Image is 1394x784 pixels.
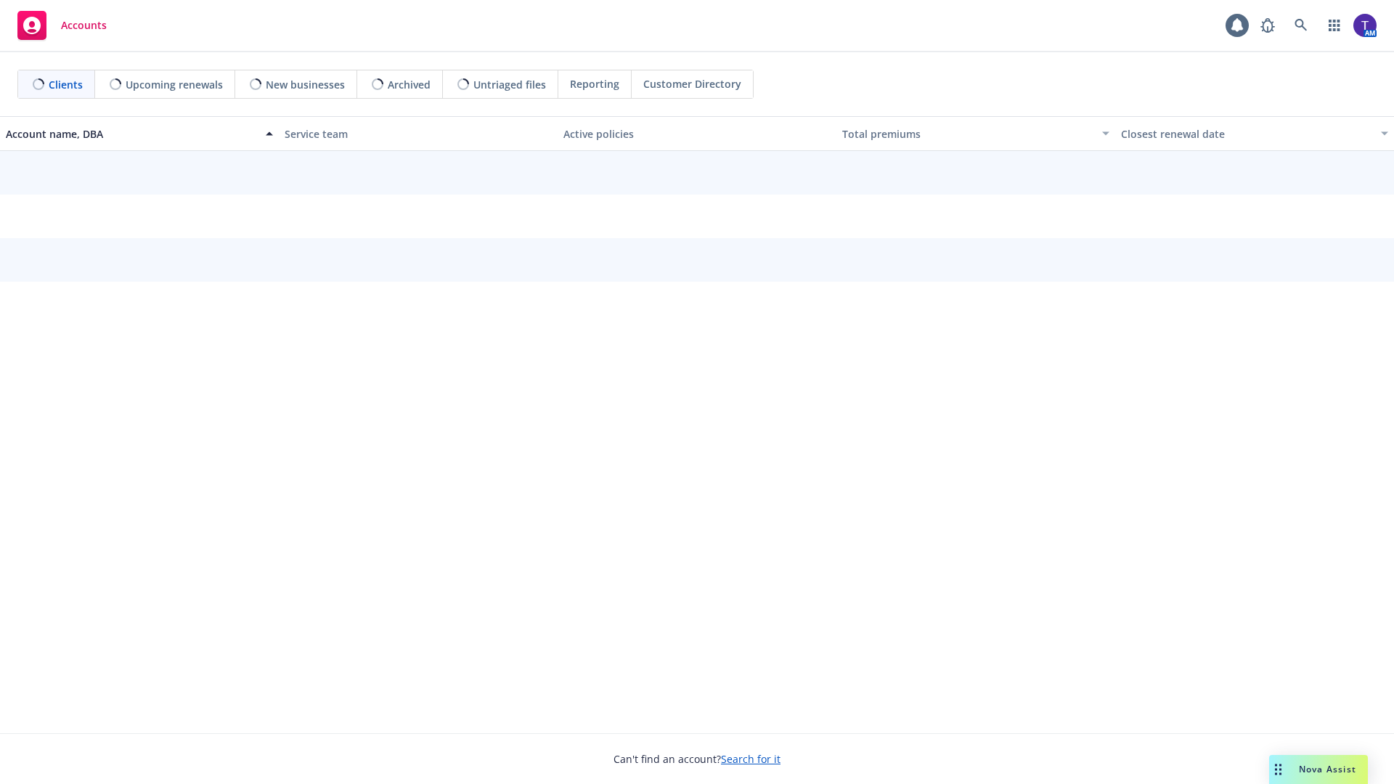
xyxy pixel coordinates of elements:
[126,77,223,92] span: Upcoming renewals
[279,116,558,151] button: Service team
[6,126,257,142] div: Account name, DBA
[842,126,1093,142] div: Total premiums
[563,126,831,142] div: Active policies
[1253,11,1282,40] a: Report a Bug
[1269,755,1368,784] button: Nova Assist
[473,77,546,92] span: Untriaged files
[285,126,552,142] div: Service team
[1287,11,1316,40] a: Search
[558,116,836,151] button: Active policies
[721,752,780,766] a: Search for it
[1115,116,1394,151] button: Closest renewal date
[1320,11,1349,40] a: Switch app
[388,77,431,92] span: Archived
[836,116,1115,151] button: Total premiums
[1269,755,1287,784] div: Drag to move
[12,5,113,46] a: Accounts
[1299,763,1356,775] span: Nova Assist
[570,76,619,91] span: Reporting
[1121,126,1372,142] div: Closest renewal date
[643,76,741,91] span: Customer Directory
[1353,14,1377,37] img: photo
[61,20,107,31] span: Accounts
[49,77,83,92] span: Clients
[266,77,345,92] span: New businesses
[614,751,780,767] span: Can't find an account?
